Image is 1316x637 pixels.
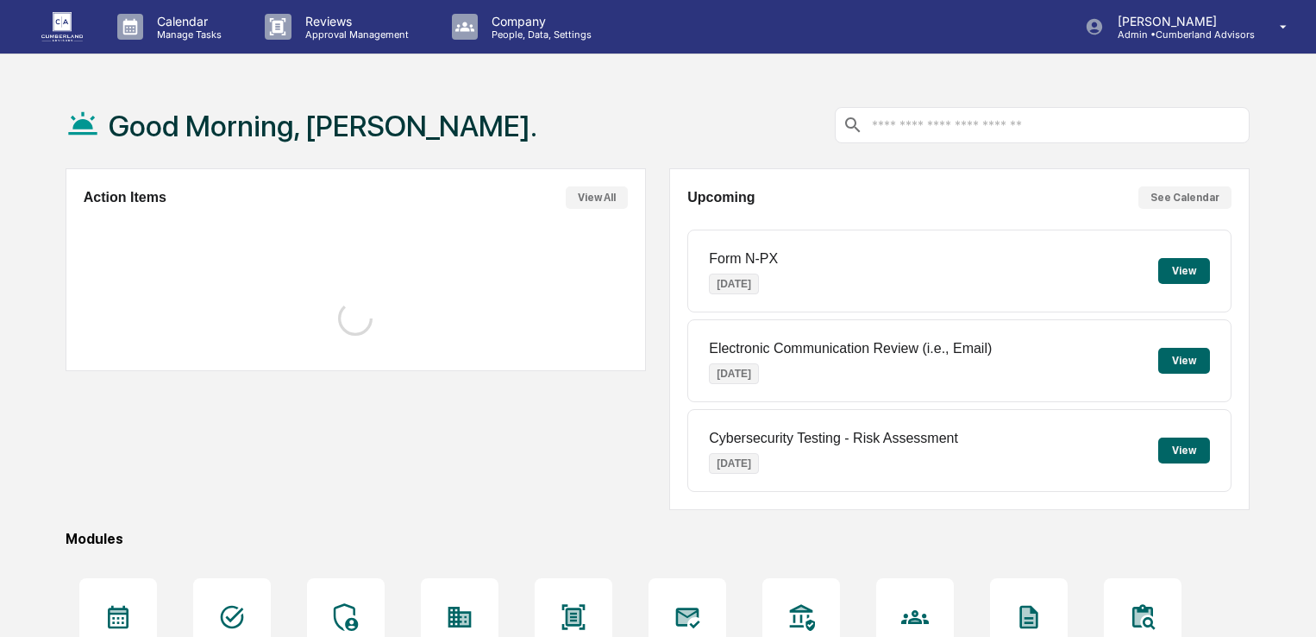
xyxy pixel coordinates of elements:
[709,453,759,474] p: [DATE]
[84,190,166,205] h2: Action Items
[687,190,755,205] h2: Upcoming
[709,251,778,267] p: Form N-PX
[291,14,417,28] p: Reviews
[143,14,230,28] p: Calendar
[291,28,417,41] p: Approval Management
[566,186,628,209] button: View All
[66,531,1250,547] div: Modules
[709,341,992,356] p: Electronic Communication Review (i.e., Email)
[478,14,600,28] p: Company
[709,431,958,446] p: Cybersecurity Testing - Risk Assessment
[1138,186,1231,209] button: See Calendar
[478,28,600,41] p: People, Data, Settings
[709,363,759,384] p: [DATE]
[1104,28,1255,41] p: Admin • Cumberland Advisors
[709,274,759,294] p: [DATE]
[1158,438,1210,464] button: View
[109,109,537,143] h1: Good Morning, [PERSON_NAME].
[1104,14,1255,28] p: [PERSON_NAME]
[41,12,83,41] img: logo
[143,28,230,41] p: Manage Tasks
[1158,348,1210,374] button: View
[1158,258,1210,284] button: View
